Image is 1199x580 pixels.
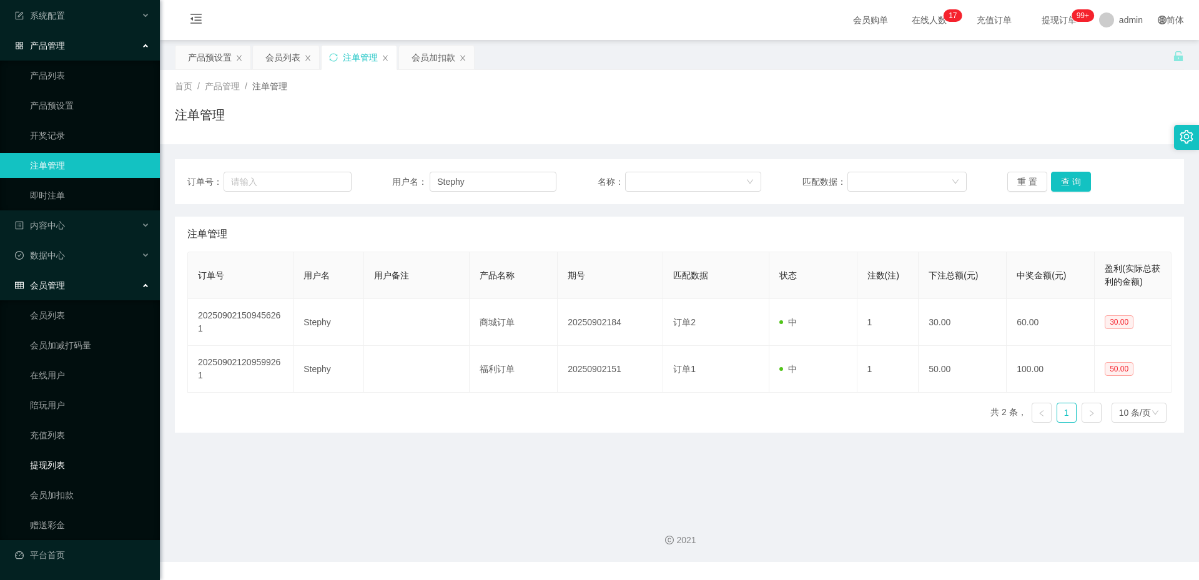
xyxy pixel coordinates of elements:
i: 图标: appstore-o [15,41,24,50]
td: 50.00 [919,346,1007,393]
input: 请输入 [430,172,556,192]
span: 在线人数 [905,16,953,24]
div: 会员加扣款 [412,46,455,69]
span: / [245,81,247,91]
span: / [197,81,200,91]
sup: 1053 [1072,9,1094,22]
span: 匹配数据 [673,270,708,280]
td: 202509021209599261 [188,346,294,393]
i: 图标: sync [329,53,338,62]
div: 产品预设置 [188,46,232,69]
li: 上一页 [1032,403,1052,423]
li: 下一页 [1082,403,1102,423]
i: 图标: copyright [665,536,674,544]
td: 30.00 [919,299,1007,346]
td: 202509021509456261 [188,299,294,346]
li: 共 2 条， [990,403,1027,423]
a: 1 [1057,403,1076,422]
h1: 注单管理 [175,106,225,124]
span: 订单1 [673,364,696,374]
i: 图标: table [15,281,24,290]
span: 系统配置 [15,11,65,21]
span: 注单管理 [252,81,287,91]
a: 会员列表 [30,303,150,328]
span: 用户名： [392,175,430,189]
td: 20250902151 [558,346,663,393]
span: 产品管理 [205,81,240,91]
span: 订单号： [187,175,224,189]
td: 60.00 [1007,299,1095,346]
a: 充值列表 [30,423,150,448]
span: 会员管理 [15,280,65,290]
i: 图标: close [235,54,243,62]
i: 图标: close [382,54,389,62]
td: 商城订单 [470,299,558,346]
span: 盈利(实际总获利的金额) [1105,263,1160,287]
div: 会员列表 [265,46,300,69]
td: 1 [857,346,919,393]
a: 开奖记录 [30,123,150,148]
i: 图标: down [1152,409,1159,418]
i: 图标: check-circle-o [15,251,24,260]
span: 中 [779,317,797,327]
span: 期号 [568,270,585,280]
span: 匹配数据： [802,175,847,189]
span: 下注总额(元) [929,270,978,280]
i: 图标: setting [1180,130,1193,144]
div: 10 条/页 [1119,403,1151,422]
button: 查 询 [1051,172,1091,192]
a: 赠送彩金 [30,513,150,538]
span: 注数(注) [867,270,899,280]
i: 图标: down [746,178,754,187]
a: 图标: dashboard平台首页 [15,543,150,568]
span: 提现订单 [1035,16,1083,24]
a: 即时注单 [30,183,150,208]
a: 注单管理 [30,153,150,178]
span: 订单2 [673,317,696,327]
span: 产品名称 [480,270,515,280]
a: 在线用户 [30,363,150,388]
span: 名称： [598,175,625,189]
p: 7 [953,9,957,22]
span: 中 [779,364,797,374]
span: 订单号 [198,270,224,280]
i: 图标: profile [15,221,24,230]
i: 图标: global [1158,16,1167,24]
a: 产品预设置 [30,93,150,118]
i: 图标: unlock [1173,51,1184,62]
span: 注单管理 [187,227,227,242]
sup: 17 [944,9,962,22]
span: 产品管理 [15,41,65,51]
td: 1 [857,299,919,346]
span: 用户备注 [374,270,409,280]
td: 福利订单 [470,346,558,393]
td: 100.00 [1007,346,1095,393]
input: 请输入 [224,172,351,192]
a: 陪玩用户 [30,393,150,418]
i: 图标: close [459,54,466,62]
span: 30.00 [1105,315,1133,329]
a: 会员加扣款 [30,483,150,508]
span: 首页 [175,81,192,91]
button: 重 置 [1007,172,1047,192]
i: 图标: menu-fold [175,1,217,41]
i: 图标: close [304,54,312,62]
span: 50.00 [1105,362,1133,376]
div: 注单管理 [343,46,378,69]
i: 图标: down [952,178,959,187]
a: 会员加减打码量 [30,333,150,358]
p: 1 [949,9,953,22]
td: Stephy [294,299,364,346]
a: 提现列表 [30,453,150,478]
span: 充值订单 [970,16,1018,24]
i: 图标: right [1088,410,1095,417]
span: 内容中心 [15,220,65,230]
span: 中奖金额(元) [1017,270,1066,280]
li: 1 [1057,403,1077,423]
td: Stephy [294,346,364,393]
div: 2021 [170,534,1189,547]
span: 状态 [779,270,797,280]
span: 数据中心 [15,250,65,260]
td: 20250902184 [558,299,663,346]
span: 用户名 [303,270,330,280]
